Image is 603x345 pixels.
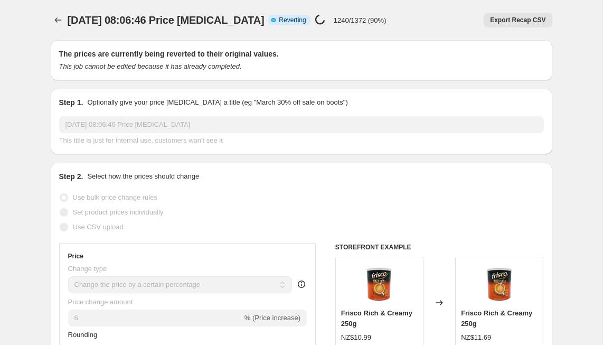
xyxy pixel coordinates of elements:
[335,243,544,251] h6: STOREFRONT EXAMPLE
[341,332,371,343] div: NZ$10.99
[87,97,347,108] p: Optionally give your price [MEDICAL_DATA] a title (eg "March 30% off sale on boots")
[59,136,223,144] span: This title is just for internal use, customers won't see it
[73,223,124,231] span: Use CSV upload
[490,16,545,24] span: Export Recap CSV
[59,116,544,133] input: 30% off holiday sale
[68,252,83,260] h3: Price
[59,49,544,59] h2: The prices are currently being reverted to their original values.
[341,309,412,328] span: Frisco Rich & Creamy 250g
[73,193,157,201] span: Use bulk price change rules
[87,171,199,182] p: Select how the prices should change
[59,171,83,182] h2: Step 2.
[461,309,532,328] span: Frisco Rich & Creamy 250g
[484,13,552,27] button: Export Recap CSV
[334,16,387,24] p: 1240/1372 (90%)
[59,62,242,70] i: This job cannot be edited because it has already completed.
[478,263,521,305] img: Frisco-Rich-Creamy-Coffee-250g-Authentic-South-African-Blend-Something-From-Home-NZ_80x.webp
[59,97,83,108] h2: Step 1.
[461,332,491,343] div: NZ$11.69
[358,263,400,305] img: Frisco-Rich-Creamy-Coffee-250g-Authentic-South-African-Blend-Something-From-Home-NZ_80x.webp
[279,16,306,24] span: Reverting
[73,208,164,216] span: Set product prices individually
[244,314,300,322] span: % (Price increase)
[68,310,242,327] input: -15
[68,331,98,339] span: Rounding
[296,279,307,290] div: help
[68,265,107,273] span: Change type
[68,14,265,26] span: [DATE] 08:06:46 Price [MEDICAL_DATA]
[51,13,65,27] button: Price change jobs
[68,298,133,306] span: Price change amount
